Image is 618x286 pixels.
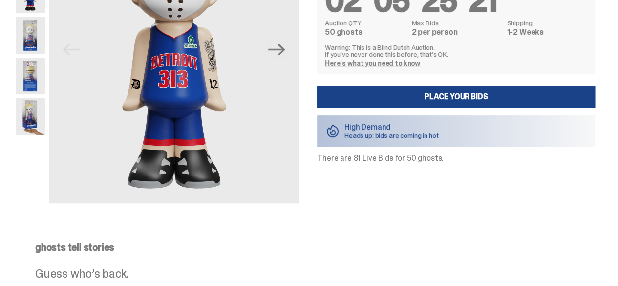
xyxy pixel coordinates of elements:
p: ghosts tell stories [35,242,575,252]
a: Place your Bids [317,86,595,108]
dd: 50 ghosts [325,28,405,36]
dt: Max Bids [411,20,501,26]
img: Eminem_NBA_400_13.png [16,58,45,94]
img: eminem%20scale.png [16,98,45,135]
p: Warning: This is a Blind Dutch Auction. If you’ve never done this before, that’s OK. [325,44,587,58]
dt: Auction QTY [325,20,405,26]
p: There are 81 Live Bids for 50 ghosts. [317,154,595,162]
img: Eminem_NBA_400_12.png [16,17,45,54]
p: High Demand [344,123,439,131]
dd: 1-2 Weeks [507,28,587,36]
a: Here's what you need to know [325,59,420,67]
p: Heads up: bids are coming in hot [344,132,439,139]
dd: 2 per person [411,28,501,36]
button: Next [266,39,288,60]
dt: Shipping [507,20,587,26]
